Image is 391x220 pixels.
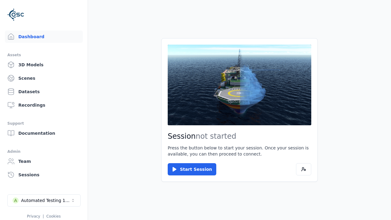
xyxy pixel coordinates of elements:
div: A [13,197,19,204]
span: | [43,214,44,218]
div: Admin [7,148,80,155]
span: not started [196,132,236,141]
a: Privacy [27,214,40,218]
a: Datasets [5,86,83,98]
h2: Session [168,131,311,141]
a: 3D Models [5,59,83,71]
a: Team [5,155,83,167]
p: Press the button below to start your session. Once your session is available, you can then procee... [168,145,311,157]
img: Logo [7,6,24,23]
div: Support [7,120,80,127]
button: Select a workspace [7,194,81,207]
div: Automated Testing 1 - Playwright [21,197,71,204]
a: Cookies [46,214,61,218]
a: Scenes [5,72,83,84]
button: Start Session [168,163,216,175]
a: Documentation [5,127,83,139]
a: Sessions [5,169,83,181]
a: Dashboard [5,31,83,43]
a: Recordings [5,99,83,111]
div: Assets [7,51,80,59]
